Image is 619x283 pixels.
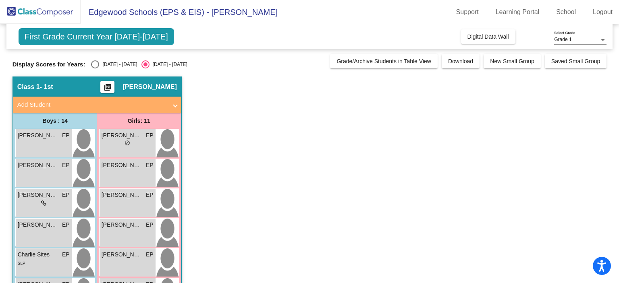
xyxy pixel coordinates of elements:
mat-expansion-panel-header: Add Student [13,97,181,113]
span: EP [146,250,154,259]
button: New Small Group [484,54,541,68]
span: EP [146,131,154,140]
button: Digital Data Wall [461,29,515,44]
button: Print Students Details [100,81,114,93]
span: EP [62,161,70,169]
span: EP [146,161,154,169]
span: [PERSON_NAME] [18,191,58,199]
span: [PERSON_NAME] [123,83,177,91]
a: School [550,6,582,19]
mat-panel-title: Add Student [17,100,167,109]
span: New Small Group [490,58,534,64]
button: Download [442,54,480,68]
span: EP [62,131,70,140]
span: [PERSON_NAME] [18,161,58,169]
span: [PERSON_NAME] [18,131,58,140]
span: Charlie Sites [18,250,58,259]
span: EP [146,221,154,229]
a: Support [450,6,485,19]
span: [PERSON_NAME] [102,250,142,259]
span: Grade 1 [554,37,571,42]
span: Download [448,58,473,64]
span: - 1st [40,83,53,91]
span: do_not_disturb_alt [125,140,130,146]
div: [DATE] - [DATE] [150,61,187,68]
span: Edgewood Schools (EPS & EIS) - [PERSON_NAME] [81,6,278,19]
span: [PERSON_NAME] [18,221,58,229]
span: EP [62,250,70,259]
span: EP [146,191,154,199]
span: [PERSON_NAME] [102,221,142,229]
div: Boys : 14 [13,113,97,129]
div: Girls: 11 [97,113,181,129]
mat-radio-group: Select an option [91,60,187,68]
button: Saved Small Group [545,54,607,68]
span: Class 1 [17,83,40,91]
span: Grade/Archive Students in Table View [337,58,431,64]
button: Grade/Archive Students in Table View [330,54,438,68]
a: Learning Portal [489,6,546,19]
span: Digital Data Wall [467,33,509,40]
span: EP [62,191,70,199]
span: First Grade Current Year [DATE]-[DATE] [19,28,174,45]
span: [PERSON_NAME] [102,191,142,199]
mat-icon: picture_as_pdf [103,83,112,95]
a: Logout [586,6,619,19]
span: [PERSON_NAME] [102,161,142,169]
span: [PERSON_NAME] [102,131,142,140]
span: Display Scores for Years: [12,61,85,68]
span: Saved Small Group [551,58,600,64]
span: EP [62,221,70,229]
div: [DATE] - [DATE] [99,61,137,68]
span: SLP [18,261,25,266]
